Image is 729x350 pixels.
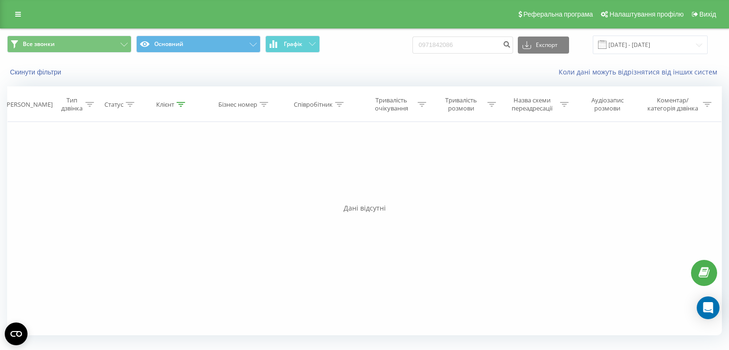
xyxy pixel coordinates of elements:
div: Open Intercom Messenger [697,296,720,319]
button: Все звонки [7,36,131,53]
div: [PERSON_NAME] [5,101,53,109]
button: Open CMP widget [5,322,28,345]
span: Налаштування профілю [609,10,683,18]
div: Дані відсутні [7,203,722,213]
div: Коментар/категорія дзвінка [645,96,701,112]
button: Основний [136,36,261,53]
div: Тип дзвінка [60,96,83,112]
input: Пошук за номером [412,37,513,54]
button: Скинути фільтри [7,68,66,76]
div: Тривалість очікування [367,96,415,112]
a: Коли дані можуть відрізнятися вiд інших систем [559,67,722,76]
button: Експорт [518,37,569,54]
span: Все звонки [23,40,55,48]
div: Назва схеми переадресації [507,96,558,112]
button: Графік [265,36,320,53]
div: Тривалість розмови [437,96,485,112]
span: Графік [284,41,302,47]
div: Клієнт [156,101,174,109]
div: Статус [104,101,123,109]
span: Реферальна програма [523,10,593,18]
div: Бізнес номер [218,101,257,109]
div: Співробітник [294,101,333,109]
span: Вихід [700,10,716,18]
div: Аудіозапис розмови [579,96,636,112]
